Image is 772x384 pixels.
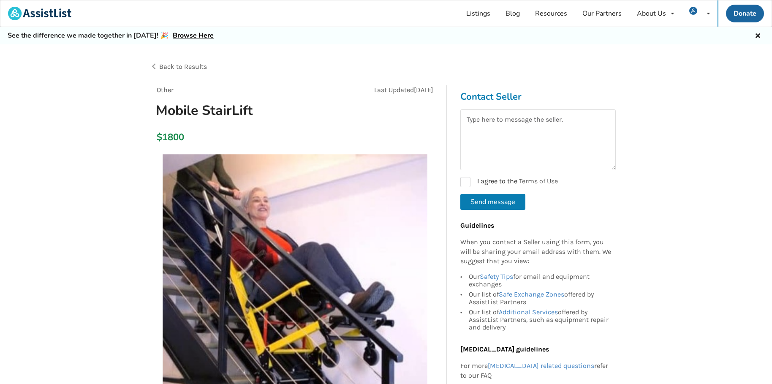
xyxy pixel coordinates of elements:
a: Safety Tips [480,272,513,281]
label: I agree to the [460,177,558,187]
b: [MEDICAL_DATA] guidelines [460,345,549,353]
img: user icon [689,7,697,15]
h1: Mobile StairLift [149,102,349,119]
a: Listings [459,0,498,27]
span: Last Updated [374,86,414,94]
div: Our list of offered by AssistList Partners, such as equipment repair and delivery [469,307,612,331]
a: Browse Here [173,31,214,40]
p: For more refer to our FAQ [460,361,612,381]
div: $1800 [157,131,161,143]
h3: Contact Seller [460,91,616,103]
a: [MEDICAL_DATA] related questions [488,362,594,370]
a: Terms of Use [519,177,558,185]
button: Send message [460,194,525,210]
a: Blog [498,0,527,27]
p: When you contact a Seller using this form, you will be sharing your email address with them. We s... [460,237,612,267]
div: About Us [637,10,666,17]
a: Safe Exchange Zones [499,290,564,298]
h5: See the difference we made together in [DATE]! 🎉 [8,31,214,40]
span: [DATE] [414,86,433,94]
b: Guidelines [460,221,494,229]
div: Our list of offered by AssistList Partners [469,289,612,307]
div: Our for email and equipment exchanges [469,273,612,289]
img: assistlist-logo [8,7,71,20]
a: Additional Services [499,308,558,316]
span: Back to Results [159,63,207,71]
a: Donate [726,5,764,22]
a: Our Partners [575,0,629,27]
span: Other [157,86,174,94]
a: Resources [527,0,575,27]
